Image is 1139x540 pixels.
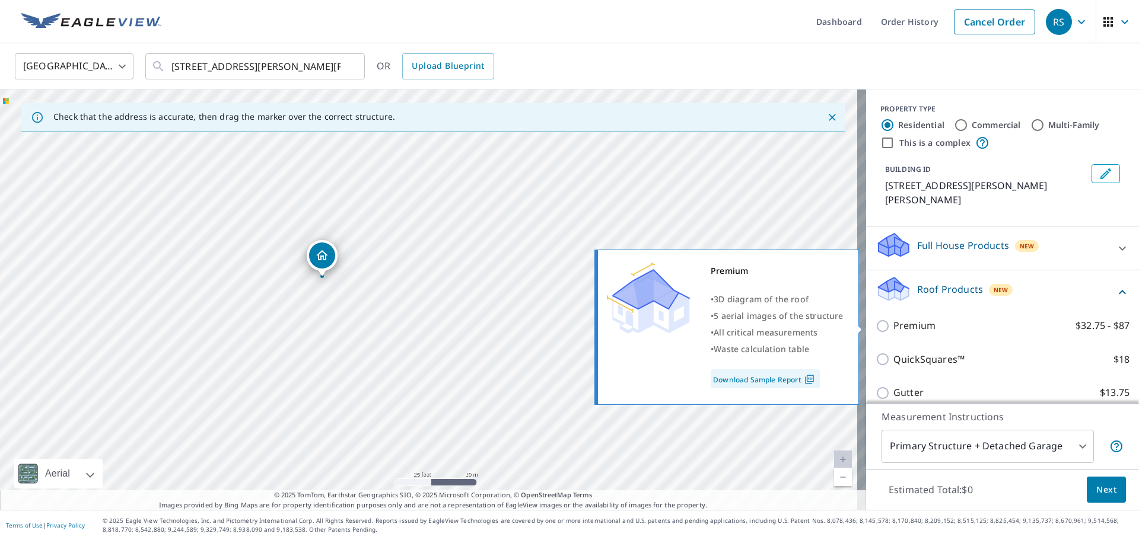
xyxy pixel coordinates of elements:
[1046,9,1072,35] div: RS
[1109,439,1124,453] span: Your report will include the primary structure and a detached garage if one exists.
[103,516,1133,534] p: © 2025 Eagle View Technologies, Inc. and Pictometry International Corp. All Rights Reserved. Repo...
[879,477,982,503] p: Estimated Total: $0
[1100,385,1130,400] p: $13.75
[1096,483,1116,497] span: Next
[714,310,843,321] span: 5 aerial images of the structure
[1092,164,1120,183] button: Edit building 1
[6,521,43,529] a: Terms of Use
[711,369,820,388] a: Download Sample Report
[801,374,817,385] img: Pdf Icon
[21,13,161,31] img: EV Logo
[898,119,944,131] label: Residential
[274,490,593,500] span: © 2025 TomTom, Earthstar Geographics SIO, © 2025 Microsoft Corporation, ©
[1087,477,1126,503] button: Next
[893,385,924,400] p: Gutter
[53,111,395,122] p: Check that the address is accurate, then drag the marker over the correct structure.
[825,110,840,125] button: Close
[42,459,74,488] div: Aerial
[917,238,1009,253] p: Full House Products
[711,324,844,341] div: •
[972,119,1021,131] label: Commercial
[994,285,1008,295] span: New
[893,318,936,333] p: Premium
[711,341,844,357] div: •
[711,291,844,308] div: •
[1076,318,1130,333] p: $32.75 - $87
[885,178,1087,207] p: [STREET_ADDRESS][PERSON_NAME][PERSON_NAME]
[46,521,85,529] a: Privacy Policy
[521,490,571,499] a: OpenStreetMap
[899,137,971,149] label: This is a complex
[573,490,593,499] a: Terms
[1113,352,1130,367] p: $18
[876,231,1130,265] div: Full House ProductsNew
[834,450,852,468] a: Current Level 20, Zoom In Disabled
[607,263,690,334] img: Premium
[377,53,494,79] div: OR
[882,410,1124,424] p: Measurement Instructions
[834,468,852,486] a: Current Level 20, Zoom Out
[412,59,484,74] span: Upload Blueprint
[885,164,931,174] p: BUILDING ID
[15,50,133,83] div: [GEOGRAPHIC_DATA]
[714,343,809,354] span: Waste calculation table
[893,352,965,367] p: QuickSquares™
[6,522,85,529] p: |
[1020,241,1035,251] span: New
[714,327,817,338] span: All critical measurements
[882,430,1094,463] div: Primary Structure + Detached Garage
[711,263,844,279] div: Premium
[714,293,809,305] span: 3D diagram of the roof
[307,240,338,277] div: Dropped pin, building 1, Residential property, 25369 Saint Stephens Rd Pass Christian, MS 39571
[917,282,983,296] p: Roof Products
[171,50,341,83] input: Search by address or latitude-longitude
[402,53,494,79] a: Upload Blueprint
[1048,119,1100,131] label: Multi-Family
[876,275,1130,309] div: Roof ProductsNew
[14,459,103,488] div: Aerial
[880,104,1125,114] div: PROPERTY TYPE
[954,9,1035,34] a: Cancel Order
[711,308,844,324] div: •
